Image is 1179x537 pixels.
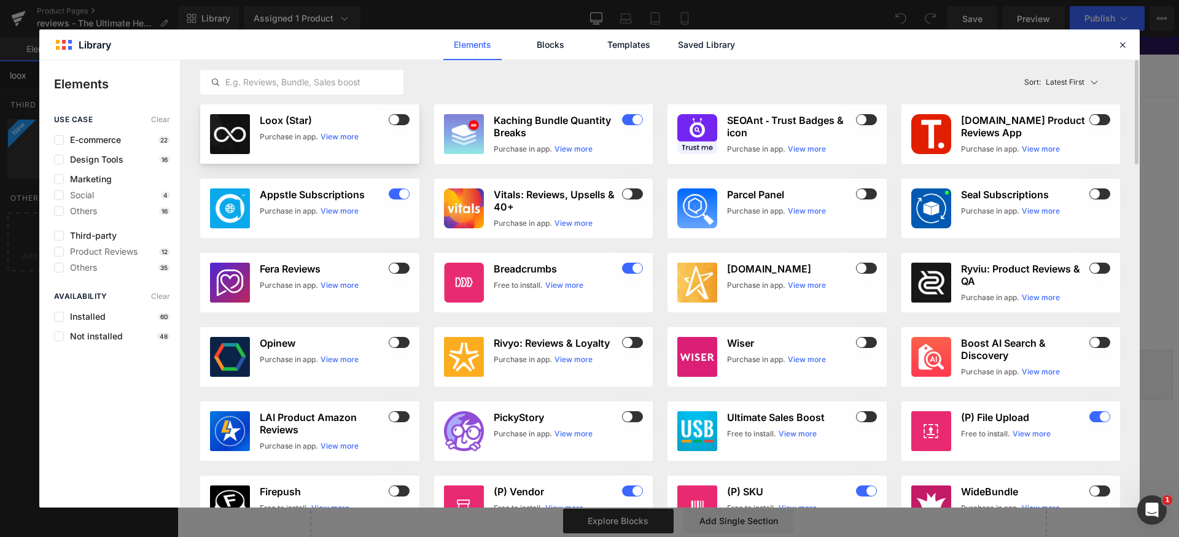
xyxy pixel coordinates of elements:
[321,131,359,142] a: View more
[277,33,311,44] span: About us
[260,263,386,275] h3: Fera Reviews
[260,280,318,291] div: Purchase in app.
[727,188,854,201] h3: Parcel Panel
[260,354,318,365] div: Purchase in app.
[54,292,107,301] span: Availability
[210,411,250,451] img: CMry4dSL_YIDEAE=.png
[260,503,309,514] div: Free to install.
[1046,77,1084,88] p: Latest First
[961,292,1019,303] div: Purchase in app.
[677,29,736,60] a: Saved Library
[677,411,717,451] img: 3d6d78c5-835f-452f-a64f-7e63b096ca19.png
[554,428,593,439] a: View more
[727,337,854,349] h3: Wiser
[212,97,422,307] img: The Ultimate Healthy Scalp Duo Bundle
[645,249,725,280] button: Sold Out
[210,263,250,303] img: 4b6b591765c9b36332c4e599aea727c6_512x512.png
[222,25,270,51] a: Tracking
[961,188,1088,201] h3: Seal Subscriptions
[554,354,593,365] a: View more
[494,485,620,498] h3: (P) Vendor
[727,263,854,275] h3: [DOMAIN_NAME]
[386,472,496,496] a: Explore Blocks
[260,131,318,142] div: Purchase in app.
[210,188,250,228] img: 6187dec1-c00a-4777-90eb-316382325808.webp
[677,188,717,228] img: d4928b3c-658b-4ab3-9432-068658c631f3.png
[321,206,359,217] a: View more
[727,144,785,155] div: Purchase in app.
[961,428,1010,439] div: Free to install.
[444,263,484,303] img: ea3afb01-6354-4d19-82d2-7eef5307fd4e.png
[1022,503,1060,514] a: View more
[54,75,180,93] p: Elements
[494,144,552,155] div: Purchase in app.
[260,206,318,217] div: Purchase in app.
[911,114,951,154] img: 1eba8361-494e-4e64-aaaa-f99efda0f44d.png
[210,337,250,377] img: opinew.jpg
[523,168,578,194] span: Default Title
[494,218,552,229] div: Purchase in app.
[444,411,484,451] img: PickyStory.png
[64,263,97,272] span: Others
[54,115,93,124] span: use case
[961,114,1088,139] h3: [DOMAIN_NAME] Product Reviews App
[64,174,112,184] span: Marketing
[961,485,1088,498] h3: WideBundle
[961,503,1019,514] div: Purchase in app.
[230,33,262,44] span: Tracking
[961,411,1088,423] h3: (P) File Upload
[64,312,106,322] span: Installed
[321,441,359,452] a: View more
[554,218,593,229] a: View more
[161,191,170,199] p: 4
[311,503,349,514] a: View more
[577,99,793,114] a: The Ultimate Healthy Scalp Duo Bundle
[961,337,1088,361] h3: Boost AI Search & Discovery
[1137,495,1167,525] iframe: Intercom live chat
[64,247,138,257] span: Product Reviews
[151,292,170,301] span: Clear
[270,25,319,51] a: About us
[779,428,817,439] a: View more
[64,155,123,164] span: Design Tools
[444,188,484,228] img: 26b75d61-258b-461b-8cc3-4bcb67141ce0.png
[521,29,580,60] a: Blocks
[494,428,552,439] div: Purchase in app.
[788,354,826,365] a: View more
[510,153,860,168] label: Title
[123,33,169,44] span: Mouth Tape
[1022,366,1060,377] a: View more
[961,206,1019,217] div: Purchase in app.
[727,411,854,423] h3: Ultimate Sales Boost
[1019,70,1121,95] button: Latest FirstSort:Latest First
[494,114,620,139] h3: Kaching Bundle Quantity Breaks
[260,337,386,349] h3: Opinew
[727,354,785,365] div: Purchase in app.
[159,156,170,163] p: 16
[64,206,97,216] span: Others
[260,114,386,126] h3: Loox (Star)
[727,503,776,514] div: Free to install.
[260,441,318,452] div: Purchase in app.
[788,280,826,291] a: View more
[159,207,170,215] p: 16
[444,337,484,377] img: 911edb42-71e6-4210-8dae-cbf10c40066b.png
[260,411,386,436] h3: LAI Product Amazon Reviews
[677,337,717,377] img: wiser.jpg
[494,188,620,213] h3: Vitals: Reviews, Upsells & 40+
[260,188,386,201] h3: Appstle Subscriptions
[727,114,854,139] h3: SEOAnt ‑ Trust Badges & icon
[677,114,717,154] img: 9f98ff4f-a019-4e81-84a1-123c6986fecc.png
[443,29,554,47] img: pretty sleepers
[1024,78,1041,87] span: Sort:
[444,114,484,154] img: 1fd9b51b-6ce7-437c-9b89-91bf9a4813c7.webp
[201,75,403,90] input: E.g. Reviews, Bundle, Sales boost...
[176,25,222,51] a: Contact
[677,263,717,303] img: stamped.jpg
[727,485,854,498] h3: (P) SKU
[554,144,593,155] a: View more
[494,411,620,423] h3: PickyStory
[506,472,617,496] a: Add Single Section
[494,337,620,349] h3: Rivyo: Reviews & Loyalty
[184,33,215,44] span: Contact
